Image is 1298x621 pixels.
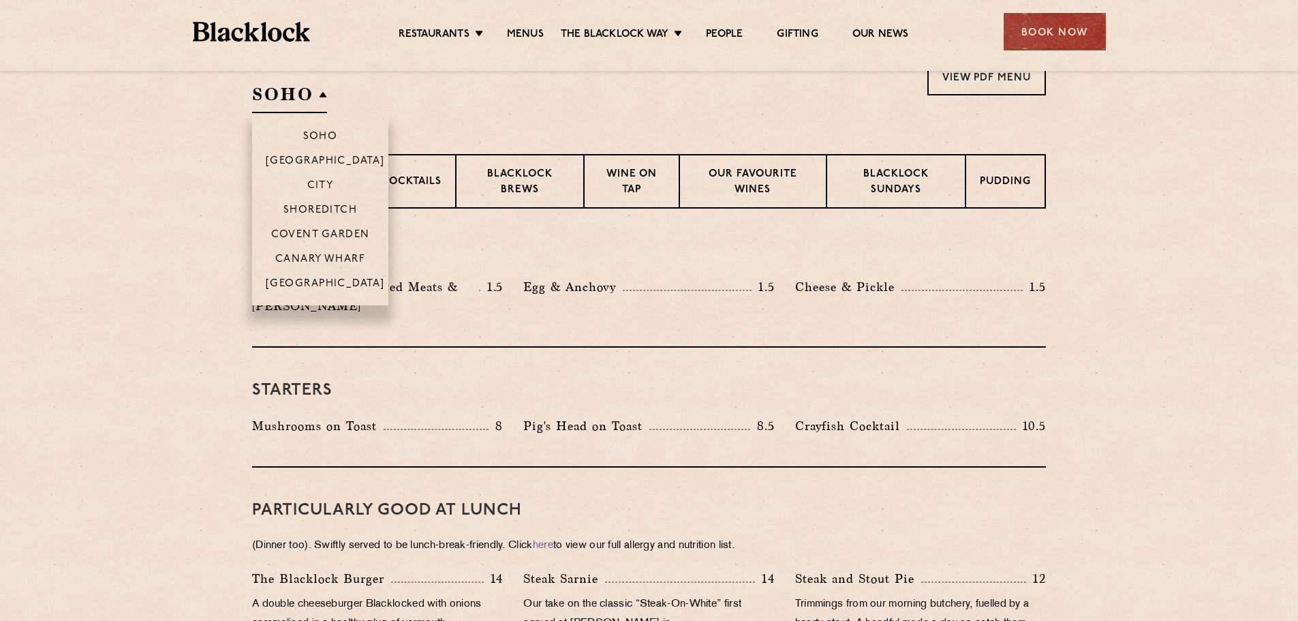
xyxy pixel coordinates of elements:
[750,417,775,435] p: 8.5
[533,541,553,551] a: here
[252,536,1046,556] p: (Dinner too). Swiftly served to be lunch-break-friendly. Click to view our full allergy and nutri...
[480,278,504,296] p: 1.5
[755,570,775,588] p: 14
[283,205,358,218] p: Shoreditch
[507,28,544,43] a: Menus
[252,382,1046,399] h3: Starters
[598,167,665,199] p: Wine on Tap
[927,58,1046,95] a: View PDF Menu
[523,277,623,297] p: Egg & Anchovy
[266,155,385,169] p: [GEOGRAPHIC_DATA]
[271,229,370,243] p: Covent Garden
[795,569,921,588] p: Steak and Stout Pie
[980,175,1031,192] p: Pudding
[523,416,649,436] p: Pig's Head on Toast
[706,28,743,43] a: People
[777,28,818,43] a: Gifting
[852,28,909,43] a: Our News
[523,569,605,588] p: Steak Sarnie
[252,569,391,588] p: The Blacklock Burger
[1026,570,1046,588] p: 12
[470,167,570,199] p: Blacklock Brews
[303,131,338,145] p: Soho
[489,417,503,435] p: 8
[841,167,951,199] p: Blacklock Sundays
[252,243,1046,260] h3: Pre Chop Bites
[252,82,327,113] h2: SOHO
[795,277,901,297] p: Cheese & Pickle
[193,22,311,42] img: BL_Textured_Logo-footer-cropped.svg
[266,278,385,292] p: [GEOGRAPHIC_DATA]
[399,28,469,43] a: Restaurants
[275,254,365,267] p: Canary Wharf
[1004,13,1106,50] div: Book Now
[752,278,775,296] p: 1.5
[561,28,668,43] a: The Blacklock Way
[307,180,334,194] p: City
[795,416,907,436] p: Crayfish Cocktail
[484,570,504,588] p: 14
[1023,278,1046,296] p: 1.5
[381,175,442,192] p: Cocktails
[694,167,812,199] p: Our favourite wines
[1016,417,1046,435] p: 10.5
[252,416,384,436] p: Mushrooms on Toast
[252,502,1046,519] h3: PARTICULARLY GOOD AT LUNCH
